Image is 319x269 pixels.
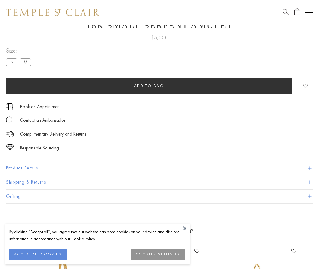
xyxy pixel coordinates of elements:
[6,175,313,189] button: Shipping & Returns
[6,103,14,110] img: icon_appointment.svg
[6,116,12,123] img: MessageIcon-01_2.svg
[151,34,168,42] span: $5,500
[131,249,185,260] button: COOKIES SETTINGS
[20,144,59,152] div: Responsible Sourcing
[6,20,313,31] h1: 18K Small Serpent Amulet
[20,116,65,124] div: Contact an Ambassador
[6,46,33,56] span: Size:
[283,8,289,16] a: Search
[20,130,86,138] p: Complimentary Delivery and Returns
[6,130,14,138] img: icon_delivery.svg
[134,83,164,88] span: Add to bag
[305,9,313,16] button: Open navigation
[6,9,99,16] img: Temple St. Clair
[20,58,31,66] label: M
[6,78,292,94] button: Add to bag
[9,228,185,243] div: By clicking “Accept all”, you agree that our website can store cookies on your device and disclos...
[9,249,67,260] button: ACCEPT ALL COOKIES
[6,144,14,150] img: icon_sourcing.svg
[6,190,313,203] button: Gifting
[20,103,61,110] a: Book an Appointment
[6,161,313,175] button: Product Details
[294,8,300,16] a: Open Shopping Bag
[6,58,17,66] label: S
